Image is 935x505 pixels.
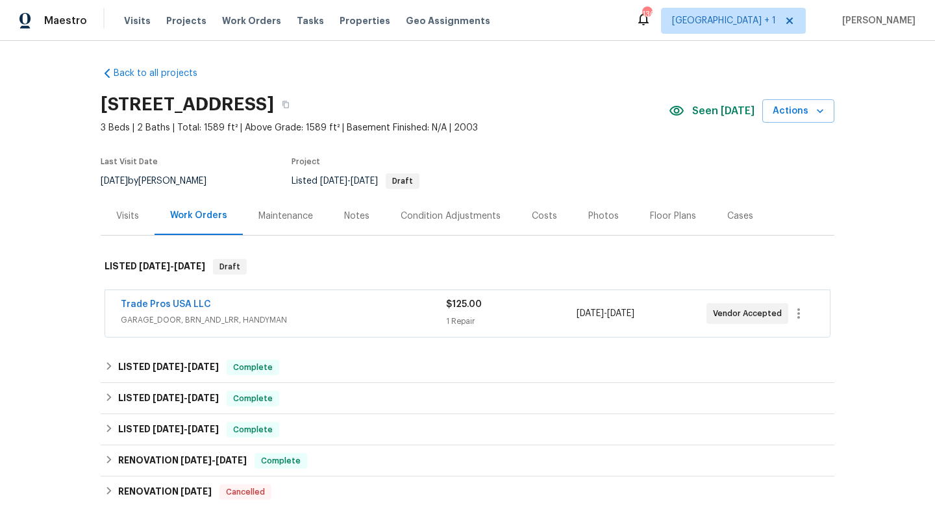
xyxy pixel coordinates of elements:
div: by [PERSON_NAME] [101,173,222,189]
span: Maestro [44,14,87,27]
span: [DATE] [153,362,184,371]
span: Complete [228,392,278,405]
span: - [181,456,247,465]
div: LISTED [DATE]-[DATE]Complete [101,383,834,414]
div: LISTED [DATE]-[DATE]Complete [101,352,834,383]
span: [DATE] [153,393,184,402]
a: Back to all projects [101,67,225,80]
div: Maintenance [258,210,313,223]
div: RENOVATION [DATE]-[DATE]Complete [101,445,834,476]
span: [DATE] [188,393,219,402]
span: - [153,393,219,402]
span: Properties [340,14,390,27]
span: Geo Assignments [406,14,490,27]
span: Project [292,158,320,166]
span: - [153,362,219,371]
div: LISTED [DATE]-[DATE]Draft [101,246,834,288]
a: Trade Pros USA LLC [121,300,211,309]
div: Photos [588,210,619,223]
span: Draft [387,177,418,185]
div: Notes [344,210,369,223]
div: 136 [642,8,651,21]
span: [GEOGRAPHIC_DATA] + 1 [672,14,776,27]
div: LISTED [DATE]-[DATE]Complete [101,414,834,445]
span: Seen [DATE] [692,105,754,117]
span: [PERSON_NAME] [837,14,916,27]
span: GARAGE_DOOR, BRN_AND_LRR, HANDYMAN [121,314,446,326]
div: Floor Plans [650,210,696,223]
h6: LISTED [105,259,205,275]
span: - [320,177,378,186]
span: - [139,262,205,271]
span: Vendor Accepted [713,307,787,320]
h2: [STREET_ADDRESS] [101,98,274,111]
span: Draft [214,260,245,273]
span: Complete [256,454,306,467]
span: [DATE] [188,425,219,434]
div: 1 Repair [446,315,576,328]
h6: LISTED [118,391,219,406]
span: Work Orders [222,14,281,27]
span: Tasks [297,16,324,25]
span: - [153,425,219,434]
div: Costs [532,210,557,223]
span: 3 Beds | 2 Baths | Total: 1589 ft² | Above Grade: 1589 ft² | Basement Finished: N/A | 2003 [101,121,669,134]
div: Work Orders [170,209,227,222]
span: [DATE] [320,177,347,186]
h6: RENOVATION [118,453,247,469]
span: Actions [773,103,824,119]
span: Complete [228,423,278,436]
h6: LISTED [118,422,219,437]
span: [DATE] [101,177,128,186]
span: Listed [292,177,419,186]
button: Copy Address [274,93,297,116]
span: [DATE] [188,362,219,371]
span: Complete [228,361,278,374]
span: [DATE] [153,425,184,434]
span: [DATE] [607,309,634,318]
span: [DATE] [351,177,378,186]
span: Cancelled [221,486,270,499]
div: Visits [116,210,139,223]
span: [DATE] [181,456,212,465]
div: Cases [727,210,753,223]
button: Actions [762,99,834,123]
span: [DATE] [577,309,604,318]
span: Projects [166,14,206,27]
span: [DATE] [181,487,212,496]
h6: LISTED [118,360,219,375]
span: [DATE] [174,262,205,271]
h6: RENOVATION [118,484,212,500]
span: Visits [124,14,151,27]
span: $125.00 [446,300,482,309]
span: - [577,307,634,320]
span: [DATE] [139,262,170,271]
div: Condition Adjustments [401,210,501,223]
span: Last Visit Date [101,158,158,166]
span: [DATE] [216,456,247,465]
